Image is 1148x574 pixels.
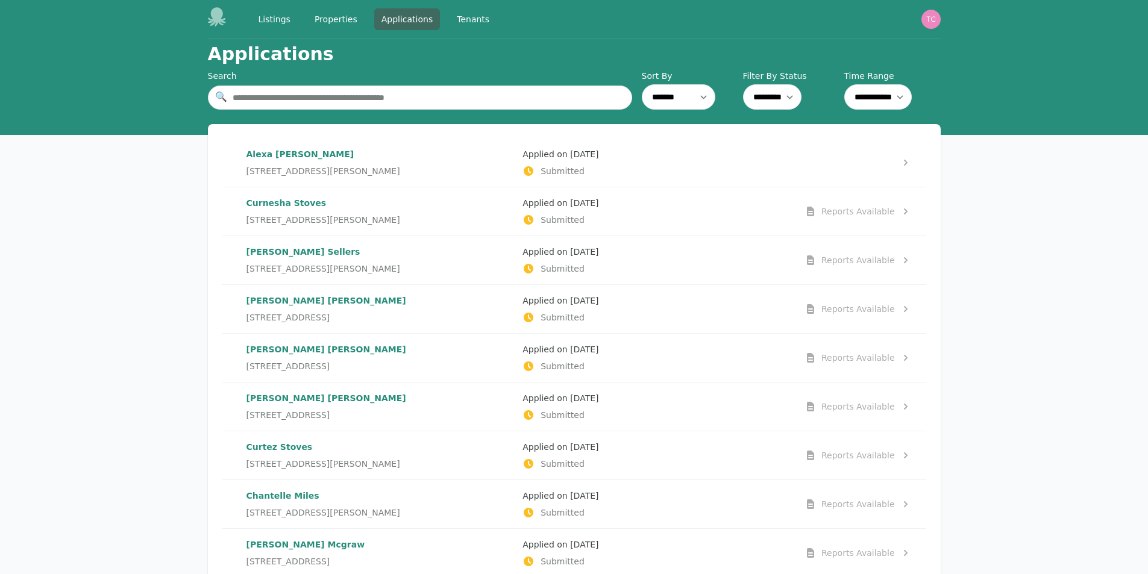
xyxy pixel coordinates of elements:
[821,352,895,364] div: Reports Available
[222,334,926,382] a: [PERSON_NAME] [PERSON_NAME][STREET_ADDRESS]Applied on [DATE]SubmittedReports Available
[570,491,598,501] time: [DATE]
[522,458,789,470] p: Submitted
[307,8,365,30] a: Properties
[522,409,789,421] p: Submitted
[222,431,926,479] a: Curtez Stoves[STREET_ADDRESS][PERSON_NAME]Applied on [DATE]SubmittedReports Available
[222,139,926,187] a: Alexa [PERSON_NAME][STREET_ADDRESS][PERSON_NAME]Applied on [DATE]Submitted
[570,296,598,305] time: [DATE]
[522,555,789,567] p: Submitted
[570,345,598,354] time: [DATE]
[251,8,298,30] a: Listings
[246,214,400,226] span: [STREET_ADDRESS][PERSON_NAME]
[246,311,330,323] span: [STREET_ADDRESS]
[246,441,513,453] p: Curtez Stoves
[844,70,941,82] label: Time Range
[246,458,400,470] span: [STREET_ADDRESS][PERSON_NAME]
[522,263,789,275] p: Submitted
[222,236,926,284] a: [PERSON_NAME] Sellers[STREET_ADDRESS][PERSON_NAME]Applied on [DATE]SubmittedReports Available
[522,311,789,323] p: Submitted
[522,148,789,160] p: Applied on
[208,43,334,65] h1: Applications
[246,490,513,502] p: Chantelle Miles
[522,197,789,209] p: Applied on
[570,442,598,452] time: [DATE]
[222,285,926,333] a: [PERSON_NAME] [PERSON_NAME][STREET_ADDRESS]Applied on [DATE]SubmittedReports Available
[522,392,789,404] p: Applied on
[246,246,513,258] p: [PERSON_NAME] Sellers
[821,254,895,266] div: Reports Available
[522,360,789,372] p: Submitted
[222,480,926,528] a: Chantelle Miles[STREET_ADDRESS][PERSON_NAME]Applied on [DATE]SubmittedReports Available
[821,498,895,510] div: Reports Available
[246,295,513,307] p: [PERSON_NAME] [PERSON_NAME]
[246,360,330,372] span: [STREET_ADDRESS]
[246,148,513,160] p: Alexa [PERSON_NAME]
[522,538,789,551] p: Applied on
[522,343,789,355] p: Applied on
[522,295,789,307] p: Applied on
[642,70,738,82] label: Sort By
[570,149,598,159] time: [DATE]
[570,540,598,549] time: [DATE]
[570,198,598,208] time: [DATE]
[821,303,895,315] div: Reports Available
[522,246,789,258] p: Applied on
[522,441,789,453] p: Applied on
[246,165,400,177] span: [STREET_ADDRESS][PERSON_NAME]
[821,205,895,217] div: Reports Available
[222,187,926,236] a: Curnesha Stoves[STREET_ADDRESS][PERSON_NAME]Applied on [DATE]SubmittedReports Available
[246,409,330,421] span: [STREET_ADDRESS]
[522,490,789,502] p: Applied on
[246,343,513,355] p: [PERSON_NAME] [PERSON_NAME]
[522,214,789,226] p: Submitted
[374,8,441,30] a: Applications
[743,70,839,82] label: Filter By Status
[246,392,513,404] p: [PERSON_NAME] [PERSON_NAME]
[821,449,895,461] div: Reports Available
[570,247,598,257] time: [DATE]
[522,507,789,519] p: Submitted
[246,555,330,567] span: [STREET_ADDRESS]
[821,547,895,559] div: Reports Available
[821,401,895,413] div: Reports Available
[570,393,598,403] time: [DATE]
[246,197,513,209] p: Curnesha Stoves
[246,263,400,275] span: [STREET_ADDRESS][PERSON_NAME]
[246,538,513,551] p: [PERSON_NAME] Mcgraw
[522,165,789,177] p: Submitted
[246,507,400,519] span: [STREET_ADDRESS][PERSON_NAME]
[208,70,632,82] div: Search
[450,8,497,30] a: Tenants
[222,382,926,431] a: [PERSON_NAME] [PERSON_NAME][STREET_ADDRESS]Applied on [DATE]SubmittedReports Available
